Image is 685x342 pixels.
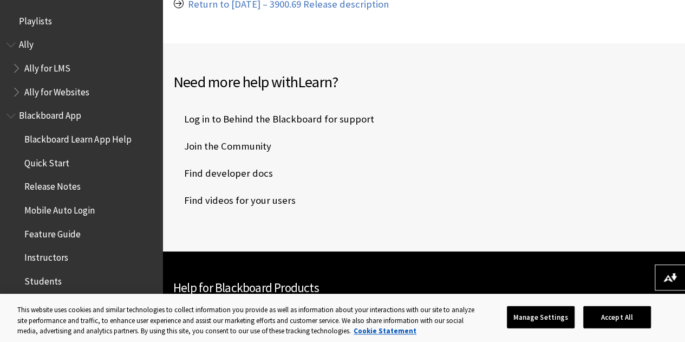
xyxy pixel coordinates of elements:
span: Mobile Auto Login [24,201,95,216]
span: Quick Start [24,154,69,169]
a: Log in to Behind the Blackboard for support [173,111,376,127]
a: Find developer docs [173,165,275,182]
span: Find videos for your users [173,192,296,209]
span: Join the Community [173,138,271,154]
button: Accept All [583,306,651,328]
a: Find videos for your users [173,192,298,209]
a: More information about your privacy, opens in a new tab [354,326,416,335]
span: Learn [298,72,332,92]
span: Students [24,272,62,287]
a: Join the Community [173,138,273,154]
span: Log in to Behind the Blackboard for support [173,111,374,127]
span: Playlists [19,12,52,27]
button: Manage Settings [507,306,575,328]
nav: Book outline for Anthology Ally Help [6,36,156,101]
nav: Book outline for Playlists [6,12,156,30]
span: Ally [19,36,34,50]
div: This website uses cookies and similar technologies to collect information you provide as well as ... [17,305,480,337]
h2: Need more help with ? [173,70,674,93]
span: Ally for Websites [24,83,89,98]
span: Release Notes [24,178,81,192]
span: Ally for LMS [24,59,70,74]
span: Feature Guide [24,225,81,240]
span: Blackboard App [19,107,81,121]
h2: Help for Blackboard Products [173,279,674,298]
span: Instructors [24,249,68,263]
span: Find developer docs [173,165,273,182]
span: Blackboard Learn App Help [24,130,131,145]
